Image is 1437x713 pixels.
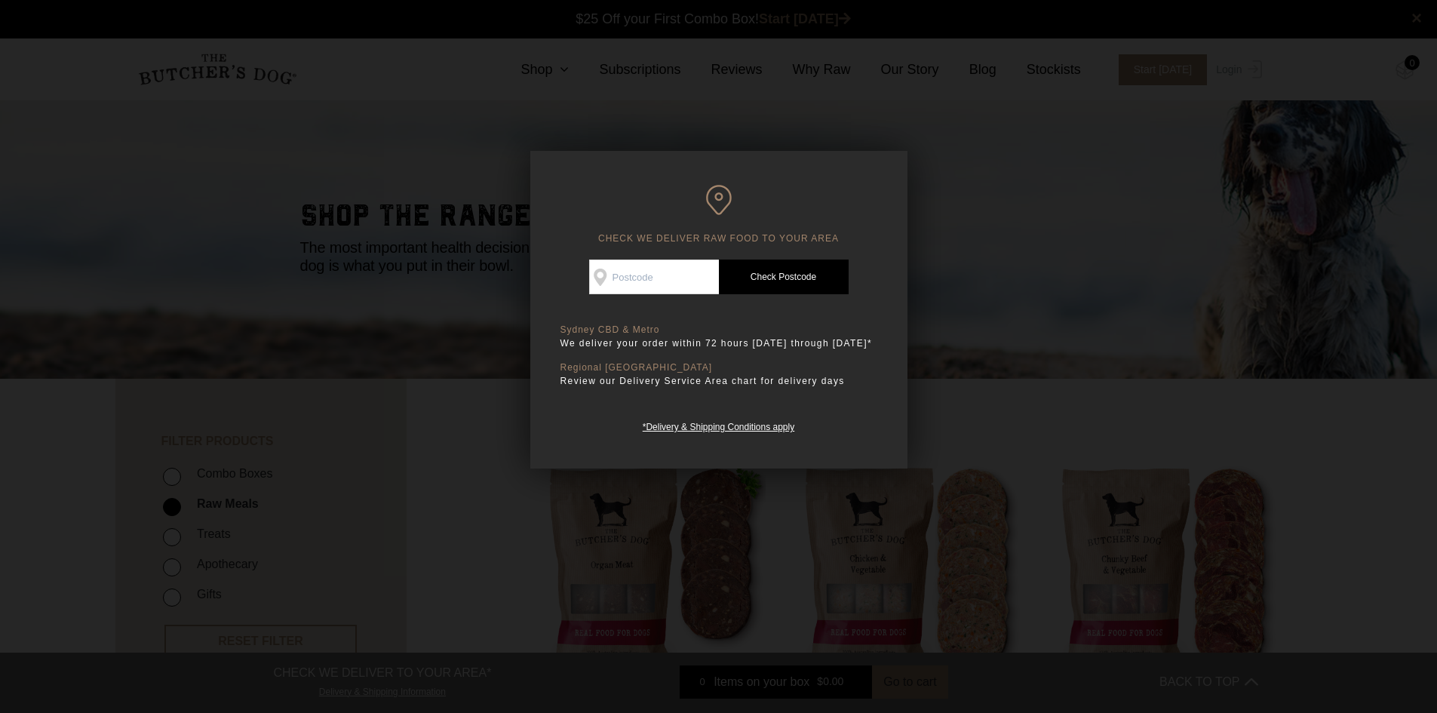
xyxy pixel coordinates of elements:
[589,260,719,294] input: Postcode
[560,185,877,244] h6: CHECK WE DELIVER RAW FOOD TO YOUR AREA
[719,260,849,294] a: Check Postcode
[643,418,794,432] a: *Delivery & Shipping Conditions apply
[560,324,877,336] p: Sydney CBD & Metro
[560,336,877,351] p: We deliver your order within 72 hours [DATE] through [DATE]*
[560,362,877,373] p: Regional [GEOGRAPHIC_DATA]
[560,373,877,389] p: Review our Delivery Service Area chart for delivery days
